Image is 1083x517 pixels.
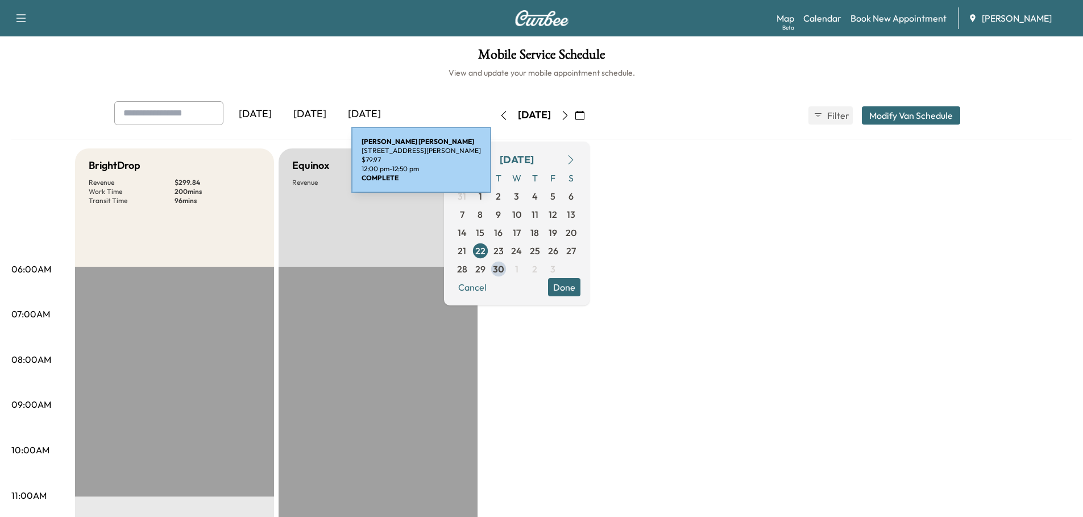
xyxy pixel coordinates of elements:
[566,226,576,239] span: 20
[496,189,501,203] span: 2
[515,262,518,276] span: 1
[982,11,1052,25] span: [PERSON_NAME]
[175,187,260,196] p: 200 mins
[808,106,853,125] button: Filter
[283,101,337,127] div: [DATE]
[494,226,503,239] span: 16
[175,178,260,187] p: $ 299.84
[292,158,329,173] h5: Equinox
[496,208,501,221] span: 9
[11,489,47,502] p: 11:00AM
[493,244,504,258] span: 23
[511,244,522,258] span: 24
[500,152,534,168] div: [DATE]
[548,244,558,258] span: 26
[550,262,555,276] span: 3
[550,189,555,203] span: 5
[532,208,538,221] span: 11
[569,189,574,203] span: 6
[479,189,482,203] span: 1
[549,208,557,221] span: 12
[460,208,464,221] span: 7
[89,178,175,187] p: Revenue
[518,108,551,122] div: [DATE]
[11,353,51,366] p: 08:00AM
[532,189,538,203] span: 4
[530,226,539,239] span: 18
[11,67,1072,78] h6: View and update your mobile appointment schedule.
[548,278,580,296] button: Done
[514,10,569,26] img: Curbee Logo
[530,244,540,258] span: 25
[337,101,392,127] div: [DATE]
[11,307,50,321] p: 07:00AM
[453,278,492,296] button: Cancel
[566,244,576,258] span: 27
[475,262,486,276] span: 29
[512,208,521,221] span: 10
[475,244,486,258] span: 22
[850,11,947,25] a: Book New Appointment
[514,189,519,203] span: 3
[458,189,466,203] span: 31
[476,226,484,239] span: 15
[11,48,1072,67] h1: Mobile Service Schedule
[508,169,526,187] span: W
[11,398,51,411] p: 09:00AM
[544,169,562,187] span: F
[562,169,580,187] span: S
[89,196,175,205] p: Transit Time
[89,187,175,196] p: Work Time
[513,226,521,239] span: 17
[457,262,467,276] span: 28
[567,208,575,221] span: 13
[827,109,848,122] span: Filter
[458,226,467,239] span: 14
[493,262,504,276] span: 30
[175,196,260,205] p: 96 mins
[862,106,960,125] button: Modify Van Schedule
[478,208,483,221] span: 8
[11,262,51,276] p: 06:00AM
[549,226,557,239] span: 19
[803,11,841,25] a: Calendar
[526,169,544,187] span: T
[777,11,794,25] a: MapBeta
[489,169,508,187] span: T
[292,178,378,187] p: Revenue
[532,262,537,276] span: 2
[458,244,466,258] span: 21
[228,101,283,127] div: [DATE]
[782,23,794,32] div: Beta
[11,443,49,457] p: 10:00AM
[89,158,140,173] h5: BrightDrop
